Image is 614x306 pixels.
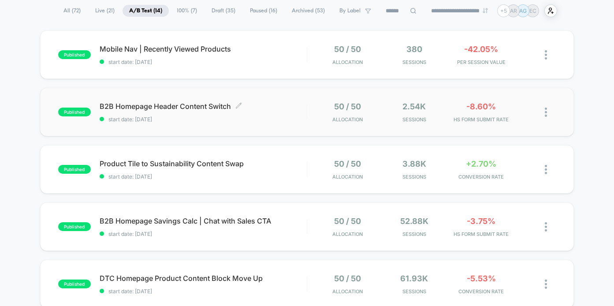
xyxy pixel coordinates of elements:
[58,50,91,59] span: published
[58,108,91,116] span: published
[58,280,91,288] span: published
[243,5,284,17] span: Paused ( 16 )
[339,7,361,14] span: By Label
[100,288,307,295] span: start date: [DATE]
[332,288,363,295] span: Allocation
[170,5,204,17] span: 100% ( 7 )
[450,174,513,180] span: CONVERSION RATE
[519,7,527,14] p: AG
[123,5,169,17] span: A/B Test ( 14 )
[450,116,513,123] span: Hs Form Submit Rate
[334,274,361,283] span: 50 / 50
[100,116,307,123] span: start date: [DATE]
[545,165,547,174] img: close
[466,159,496,168] span: +2.70%
[332,231,363,237] span: Allocation
[450,231,513,237] span: Hs Form Submit Rate
[285,5,331,17] span: Archived ( 53 )
[58,165,91,174] span: published
[467,216,495,226] span: -3.75%
[402,159,426,168] span: 3.88k
[57,5,87,17] span: All ( 72 )
[334,102,361,111] span: 50 / 50
[545,50,547,60] img: close
[545,222,547,231] img: close
[100,216,307,225] span: B2B Homepage Savings Calc | Chat with Sales CTA
[100,59,307,65] span: start date: [DATE]
[466,102,496,111] span: -8.60%
[464,45,498,54] span: -42.05%
[100,274,307,283] span: DTC Homepage Product Content Block Move Up
[400,274,428,283] span: 61.93k
[58,222,91,231] span: published
[334,216,361,226] span: 50 / 50
[332,59,363,65] span: Allocation
[450,59,513,65] span: PER SESSION VALUE
[383,288,446,295] span: Sessions
[334,159,361,168] span: 50 / 50
[100,45,307,53] span: Mobile Nav | Recently Viewed Products
[100,173,307,180] span: start date: [DATE]
[383,116,446,123] span: Sessions
[545,108,547,117] img: close
[100,159,307,168] span: Product Tile to Sustainability Content Swap
[510,7,517,14] p: AR
[383,174,446,180] span: Sessions
[332,174,363,180] span: Allocation
[205,5,242,17] span: Draft ( 35 )
[406,45,422,54] span: 380
[545,280,547,289] img: close
[529,7,536,14] p: EC
[334,45,361,54] span: 50 / 50
[100,102,307,111] span: B2B Homepage Header Content Switch
[483,8,488,13] img: end
[400,216,428,226] span: 52.88k
[100,231,307,237] span: start date: [DATE]
[383,59,446,65] span: Sessions
[450,288,513,295] span: CONVERSION RATE
[383,231,446,237] span: Sessions
[332,116,363,123] span: Allocation
[497,4,510,17] div: + 5
[89,5,121,17] span: Live ( 21 )
[467,274,496,283] span: -5.53%
[402,102,426,111] span: 2.54k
